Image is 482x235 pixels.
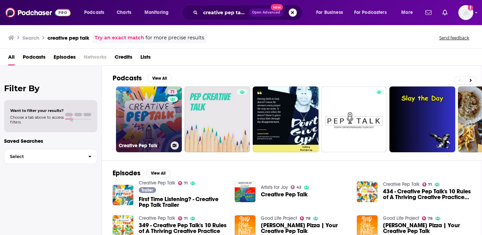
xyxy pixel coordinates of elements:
[422,182,432,187] a: 71
[8,52,15,65] a: All
[4,138,97,144] p: Saved Searches
[140,7,177,18] button: open menu
[252,11,280,14] span: Open Advanced
[306,217,310,220] span: 78
[139,196,227,208] a: First Time Listening? - Creative Pep Talk Trailer
[54,52,76,65] a: Episodes
[468,5,473,11] svg: Add a profile image
[139,215,175,221] a: Creative Pep Talk
[116,86,182,152] a: 71Creative Pep Talk
[170,89,175,96] span: 71
[271,4,283,11] span: New
[113,74,172,82] a: PodcastsView All
[350,7,397,18] button: open menu
[47,35,89,41] h3: creative pep talk
[383,215,419,221] a: Good Life Project
[115,52,132,65] a: Credits
[84,52,107,65] span: Networks
[113,169,140,177] h2: Episodes
[95,34,144,42] a: Try an exact match
[200,7,249,18] input: Search podcasts, credits, & more...
[79,7,113,18] button: open menu
[357,181,378,202] img: 434 - Creative Pep Talk's 10 Rules of A Thriving Creative Practice *REPLAY*
[261,222,349,234] span: [PERSON_NAME] Pizza | Your Creative Pep Talk
[23,52,45,65] a: Podcasts
[188,5,309,20] div: Search podcasts, credits, & more...
[422,216,433,220] a: 78
[311,7,351,18] button: open menu
[113,185,133,205] img: First Time Listening? - Creative Pep Talk Trailer
[437,35,471,41] button: Send feedback
[249,8,283,17] button: Open AdvancedNew
[184,182,188,185] span: 71
[458,5,473,20] img: User Profile
[141,188,153,192] span: Trailer
[5,6,71,19] img: Podchaser - Follow, Share and Rate Podcasts
[383,189,471,200] a: 434 - Creative Pep Talk's 10 Rules of A Thriving Creative Practice *REPLAY*
[296,186,301,189] span: 42
[184,217,188,220] span: 71
[178,216,188,220] a: 71
[291,185,302,189] a: 42
[397,7,421,18] button: open menu
[140,52,151,65] a: Lists
[401,8,413,17] span: More
[144,8,169,17] span: Monitoring
[113,74,142,82] h2: Podcasts
[383,181,420,187] a: Creative Pep Talk
[4,149,97,164] button: Select
[383,222,471,234] span: [PERSON_NAME] Pizza | Your Creative Pep Talk
[112,7,135,18] a: Charts
[316,8,343,17] span: For Business
[4,83,97,93] h2: Filter By
[139,222,227,234] a: 349 - Creative Pep Talk's 10 Rules of A Thriving Creative Practice
[261,215,297,221] a: Good Life Project
[10,108,64,113] span: Want to filter your results?
[117,8,131,17] span: Charts
[139,180,175,186] a: Creative Pep Talk
[146,169,170,177] button: View All
[458,5,473,20] span: Logged in as pstanton
[261,192,308,197] a: Creative Pep Talk
[10,115,64,124] span: Choose a tab above to access filters.
[119,143,168,149] h3: Creative Pep Talk
[147,74,172,82] button: View All
[84,8,104,17] span: Podcasts
[428,183,432,186] span: 71
[235,181,255,202] img: Creative Pep Talk
[440,7,450,18] a: Show notifications dropdown
[383,222,471,234] a: Andy J. Pizza | Your Creative Pep Talk
[423,7,434,18] a: Show notifications dropdown
[178,181,188,185] a: 71
[4,154,83,159] span: Select
[261,184,288,190] a: Artists for Joy
[22,35,39,41] h3: Search
[113,169,170,177] a: EpisodesView All
[458,5,473,20] button: Show profile menu
[300,216,311,220] a: 78
[354,8,387,17] span: For Podcasters
[261,222,349,234] a: Andy J. Pizza | Your Creative Pep Talk
[146,34,204,42] span: for more precise results
[428,217,432,220] span: 78
[168,89,177,95] a: 71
